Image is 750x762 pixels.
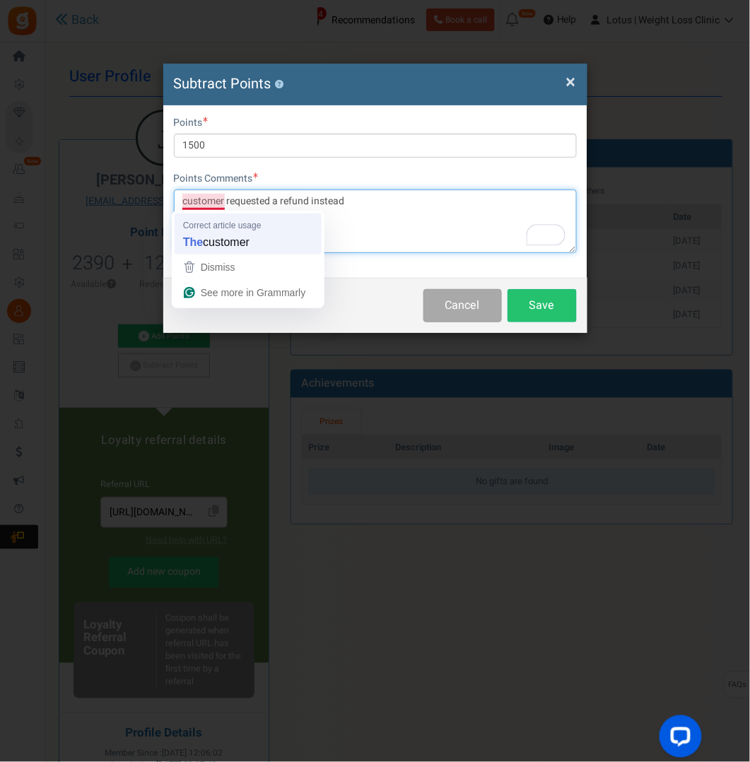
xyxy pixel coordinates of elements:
span: × [566,69,576,95]
label: Points [174,116,209,130]
button: ? [275,80,284,89]
button: Cancel [423,289,502,322]
textarea: To enrich screen reader interactions, please activate Accessibility in Grammarly extension settings [174,189,577,253]
label: Points Comments [174,172,259,186]
h4: Subtract Points [174,74,577,95]
button: Save [508,289,577,322]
